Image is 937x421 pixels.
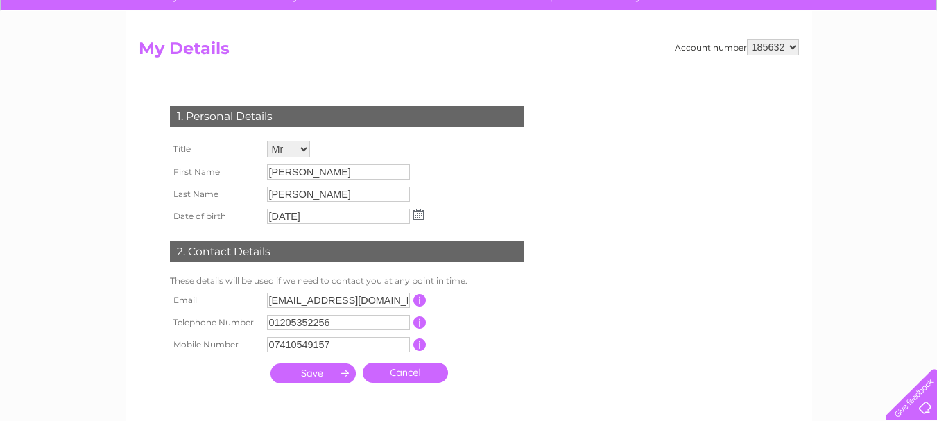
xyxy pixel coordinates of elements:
[363,363,448,383] a: Cancel
[693,59,719,69] a: Water
[270,363,356,383] input: Submit
[845,59,879,69] a: Contact
[676,7,771,24] a: 0333 014 3131
[166,137,264,161] th: Title
[166,183,264,205] th: Last Name
[166,334,264,356] th: Mobile Number
[766,59,808,69] a: Telecoms
[413,316,427,329] input: Information
[139,39,799,65] h2: My Details
[166,205,264,227] th: Date of birth
[413,209,424,220] img: ...
[166,161,264,183] th: First Name
[170,106,524,127] div: 1. Personal Details
[816,59,836,69] a: Blog
[141,8,797,67] div: Clear Business is a trading name of Verastar Limited (registered in [GEOGRAPHIC_DATA] No. 3667643...
[675,39,799,55] div: Account number
[166,311,264,334] th: Telephone Number
[166,273,527,289] td: These details will be used if we need to contact you at any point in time.
[166,289,264,311] th: Email
[170,241,524,262] div: 2. Contact Details
[891,59,924,69] a: Log out
[33,36,103,78] img: logo.png
[728,59,758,69] a: Energy
[413,338,427,351] input: Information
[413,294,427,307] input: Information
